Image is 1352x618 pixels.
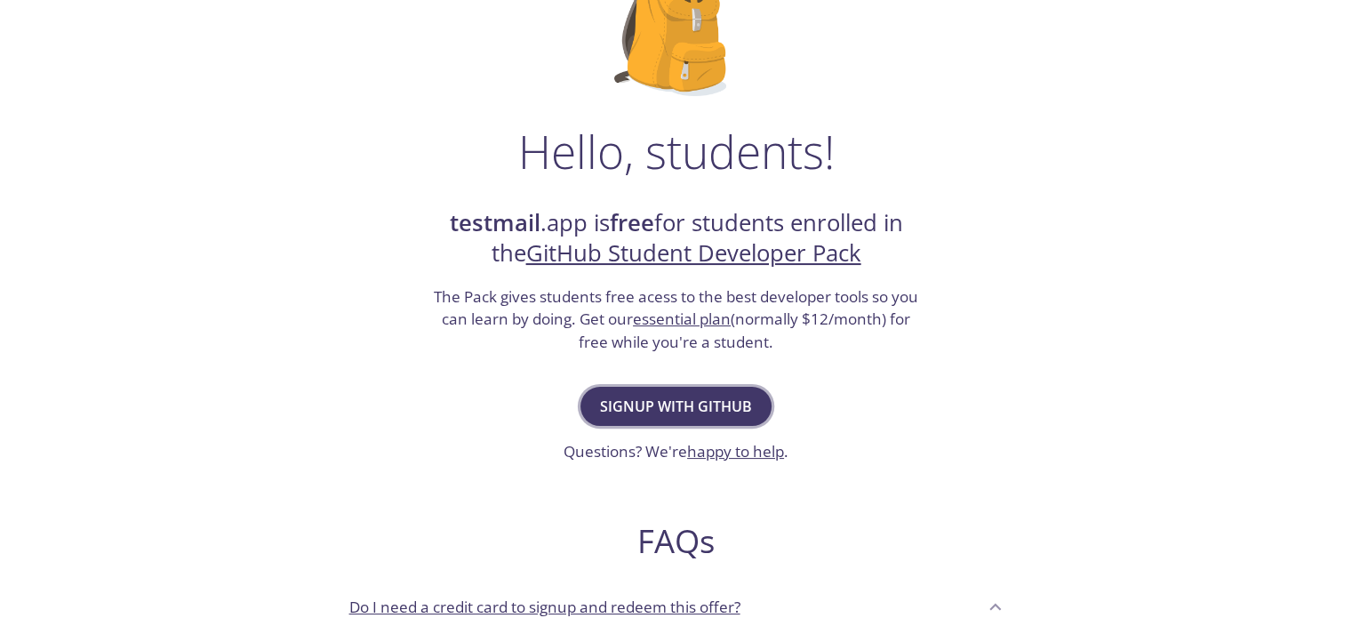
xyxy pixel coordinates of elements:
h1: Hello, students! [518,124,835,178]
h2: .app is for students enrolled in the [432,208,921,269]
a: essential plan [633,309,731,329]
a: happy to help [687,441,784,461]
h3: Questions? We're . [564,440,788,463]
strong: free [610,207,654,238]
h2: FAQs [335,521,1018,561]
h3: The Pack gives students free acess to the best developer tools so you can learn by doing. Get our... [432,285,921,354]
strong: testmail [450,207,540,238]
button: Signup with GitHub [580,387,772,426]
a: GitHub Student Developer Pack [526,237,861,269]
span: Signup with GitHub [600,394,752,419]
